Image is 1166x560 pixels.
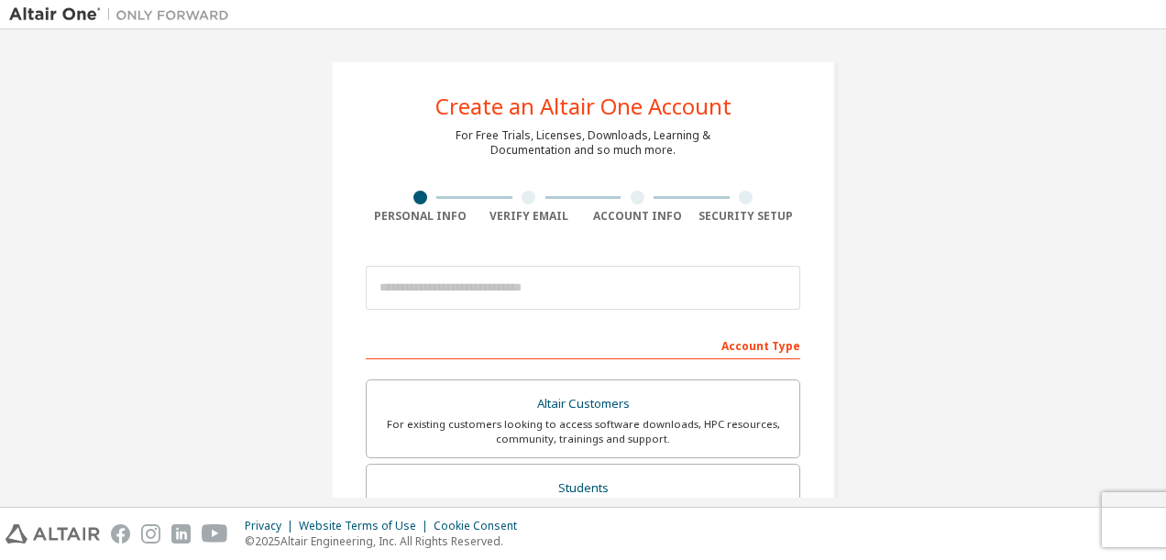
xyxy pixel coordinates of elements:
div: Cookie Consent [434,519,528,533]
img: instagram.svg [141,524,160,544]
div: Create an Altair One Account [435,95,731,117]
div: Students [378,476,788,501]
div: Account Type [366,330,800,359]
div: Privacy [245,519,299,533]
div: Website Terms of Use [299,519,434,533]
div: For Free Trials, Licenses, Downloads, Learning & Documentation and so much more. [456,128,710,158]
img: youtube.svg [202,524,228,544]
img: linkedin.svg [171,524,191,544]
div: Altair Customers [378,391,788,417]
div: Account Info [583,209,692,224]
p: © 2025 Altair Engineering, Inc. All Rights Reserved. [245,533,528,549]
div: For existing customers looking to access software downloads, HPC resources, community, trainings ... [378,417,788,446]
img: facebook.svg [111,524,130,544]
div: Personal Info [366,209,475,224]
div: Security Setup [692,209,801,224]
div: Verify Email [475,209,584,224]
img: Altair One [9,5,238,24]
img: altair_logo.svg [5,524,100,544]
